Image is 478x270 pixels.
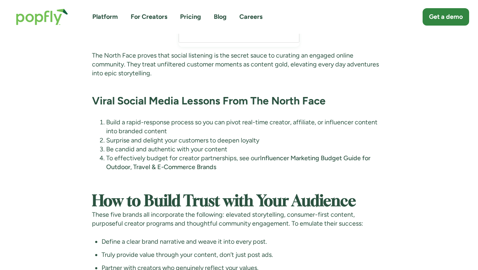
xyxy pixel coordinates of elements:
li: Surprise and delight your customers to deepen loyalty [106,136,386,145]
li: Truly provide value through your content, don’t just post ads. [102,250,386,259]
li: Define a clear brand narrative and weave it into every post. [102,237,386,246]
li: Build a rapid-response process so you can pivot real-time creator, affiliate, or influencer conte... [106,118,386,136]
p: The North Face proves that social listening is the secret sauce to curating an engaged online com... [92,51,386,78]
a: Blog [214,12,227,21]
p: ‍ [92,175,386,184]
a: Get a demo [423,8,469,26]
a: For Creators [131,12,167,21]
a: Pricing [180,12,201,21]
a: Careers [239,12,262,21]
a: home [9,1,75,32]
div: Get a demo [429,12,463,21]
strong: Viral Social Media Lessons From The North Face [92,94,326,107]
p: These five brands all incorporate the following: elevated storytelling, consumer-first content, p... [92,210,386,228]
strong: How to Build Trust with Your Audience [92,194,356,209]
a: Influencer Marketing Budget Guide for Outdoor, Travel & E-Commerce Brands [106,154,370,171]
li: To effectively budget for creator partnerships, see our [106,154,386,172]
a: Platform [92,12,118,21]
li: Be candid and authentic with your content [106,145,386,154]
